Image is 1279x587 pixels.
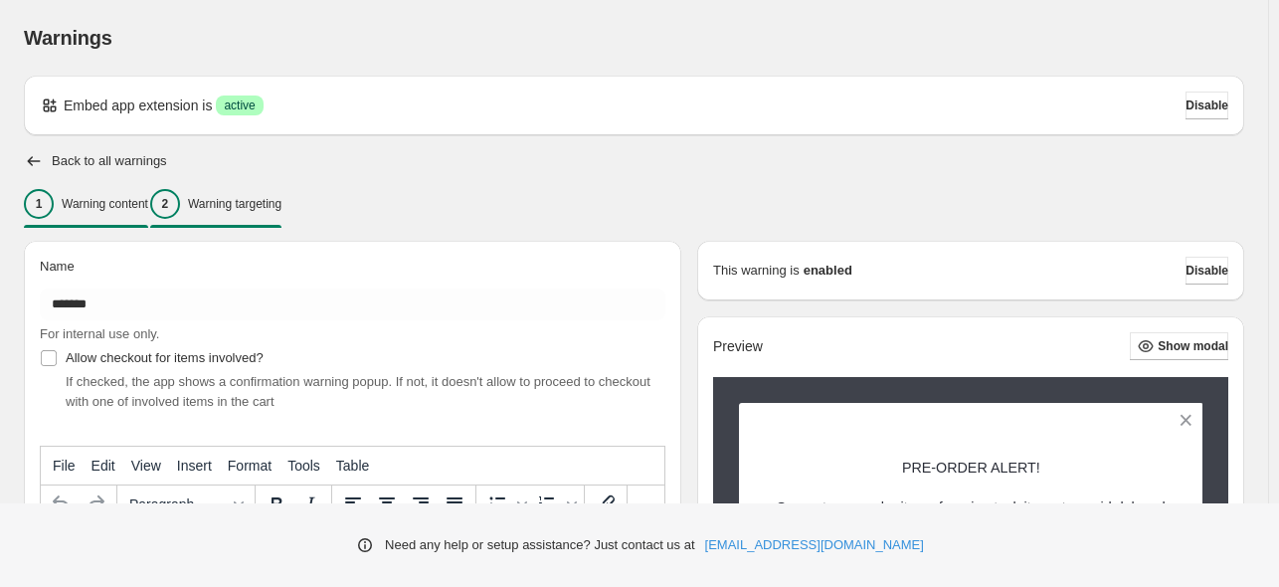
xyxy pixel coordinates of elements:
div: 1 [24,189,54,219]
button: Redo [79,488,112,521]
p: This warning is [713,261,800,281]
span: Allow checkout for items involved? [66,350,264,365]
button: Bold [260,488,293,521]
button: Disable [1186,257,1228,285]
button: Italic [293,488,327,521]
button: 2Warning targeting [150,183,281,225]
p: Separate pre-order items from in-stock items to avoid delayed shipping. All items will be held un... [774,497,1169,577]
h2: Back to all warnings [52,153,167,169]
span: Edit [91,458,115,474]
span: For internal use only. [40,326,159,341]
button: Undo [45,488,79,521]
button: Align right [404,488,438,521]
span: File [53,458,76,474]
button: Formats [121,488,251,521]
button: 1Warning content [24,183,148,225]
div: 2 [150,189,180,219]
span: Warnings [24,27,112,49]
button: Align center [370,488,404,521]
strong: enabled [804,261,852,281]
h2: Preview [713,338,763,355]
span: Name [40,259,75,274]
div: Numbered list [530,488,580,521]
span: Disable [1186,98,1228,113]
span: active [224,98,255,113]
button: Insert/edit link [589,488,623,521]
span: Tools [287,458,320,474]
div: Bullet list [480,488,530,521]
span: Disable [1186,263,1228,279]
p: PRE-ORDER ALERT! [774,458,1169,478]
span: Insert [177,458,212,474]
body: Rich Text Area. Press ALT-0 for help. [8,16,616,172]
span: View [131,458,161,474]
button: Disable [1186,92,1228,119]
span: Show modal [1158,338,1228,354]
span: If checked, the app shows a confirmation warning popup. If not, it doesn't allow to proceed to ch... [66,374,650,409]
button: Justify [438,488,471,521]
a: [EMAIL_ADDRESS][DOMAIN_NAME] [705,535,924,555]
button: Align left [336,488,370,521]
p: Embed app extension is [64,96,212,115]
p: Warning targeting [188,196,281,212]
button: Show modal [1130,332,1228,360]
span: Format [228,458,272,474]
span: Table [336,458,369,474]
span: Paragraph [129,496,227,512]
p: Warning content [62,196,148,212]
